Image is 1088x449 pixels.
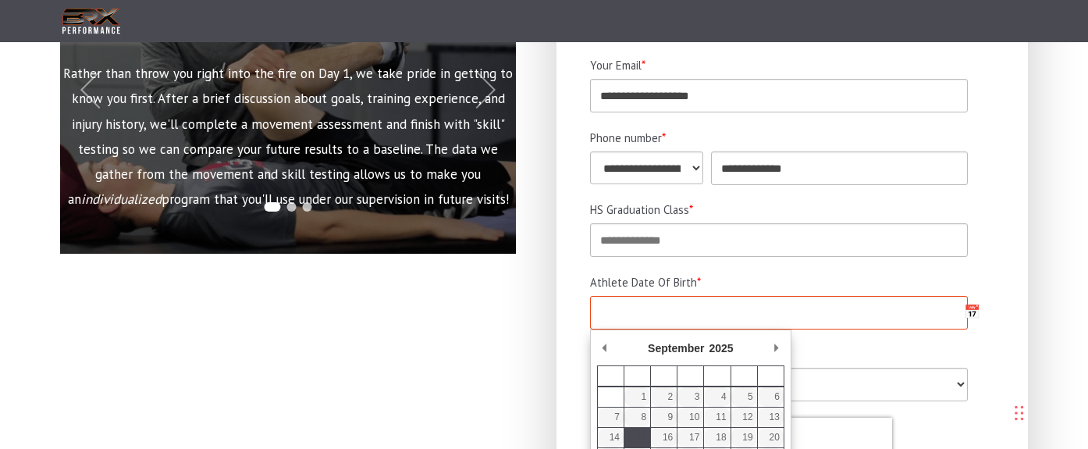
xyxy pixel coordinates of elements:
button: Next Month [769,337,784,360]
button: 20 [758,428,784,447]
button: 15 [624,428,650,447]
div: 2025 [706,337,735,360]
button: 5 [731,387,757,407]
abbr: Saturday [763,370,778,381]
button: 7 [598,408,624,427]
button: 4 [704,387,730,407]
button: 9 [651,408,677,427]
button: 17 [677,428,703,447]
button: 2 [651,387,677,407]
abbr: Friday [738,370,749,381]
button: 13 [758,408,784,427]
span: HS Graduation Class [590,202,689,217]
abbr: Thursday [709,370,726,381]
button: Previous Month [597,337,613,360]
button: 16 [651,428,677,447]
p: Rather than throw you right into the fire on Day 1, we take pride in getting to know you first. A... [60,61,516,212]
button: 6 [758,387,784,407]
abbr: Wednesday [681,370,700,381]
abbr: Tuesday [656,370,672,381]
button: 12 [731,408,757,427]
span: Athlete Date Of Birth [590,275,697,290]
iframe: Chat Widget [858,280,1088,449]
span: Phone number [590,130,662,145]
img: BRX Transparent Logo-2 [60,5,123,37]
div: Drag [1015,390,1024,437]
button: 8 [624,408,650,427]
abbr: Sunday [602,370,620,381]
button: 10 [677,408,703,427]
button: 19 [731,428,757,447]
button: 3 [677,387,703,407]
span: Your Email [590,58,642,73]
button: 18 [704,428,730,447]
div: September [645,337,706,360]
button: 14 [598,428,624,447]
p: Your second visit to BRX - the 1-on-1 - is your first "real" training session under our guidance.... [516,61,972,212]
button: 1 [624,387,650,407]
i: individualized [81,191,162,208]
abbr: Monday [628,370,647,381]
button: 11 [704,408,730,427]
